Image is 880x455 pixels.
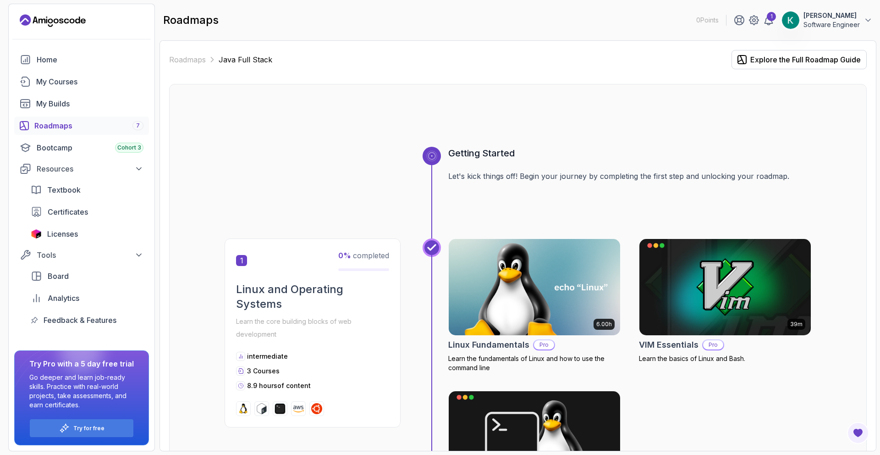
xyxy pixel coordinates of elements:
div: Roadmaps [34,120,143,131]
div: 1 [767,12,776,21]
p: Learn the basics of Linux and Bash. [639,354,811,363]
p: Go deeper and learn job-ready skills. Practice with real-world projects, take assessments, and ea... [29,373,134,410]
img: jetbrains icon [31,229,42,239]
h2: Linux and Operating Systems [236,282,389,311]
a: Roadmaps [169,54,206,65]
p: [PERSON_NAME] [803,11,860,20]
a: Try for free [73,425,104,432]
button: user profile image[PERSON_NAME]Software Engineer [781,11,873,29]
p: 0 Points [696,16,719,25]
p: 8.9 hours of content [247,381,311,390]
div: My Builds [36,98,143,109]
span: Feedback & Features [44,315,116,326]
a: builds [14,94,149,113]
a: board [25,267,149,285]
a: home [14,50,149,69]
span: 0 % [338,251,351,260]
span: Licenses [47,228,78,239]
button: Explore the Full Roadmap Guide [731,50,867,69]
img: user profile image [782,11,799,29]
img: bash logo [256,403,267,414]
p: Java Full Stack [219,54,272,65]
span: Certificates [48,206,88,217]
a: Linux Fundamentals card6.00hLinux FundamentalsProLearn the fundamentals of Linux and how to use t... [448,239,621,372]
button: Try for free [29,419,134,438]
div: Tools [37,250,143,261]
span: 7 [136,122,140,129]
span: 1 [236,255,247,266]
div: Bootcamp [37,142,143,153]
button: Tools [14,247,149,263]
p: Let's kick things off! Begin your journey by completing the first step and unlocking your roadmap. [448,171,811,182]
span: Cohort 3 [117,144,141,151]
p: Pro [534,340,554,350]
h2: Linux Fundamentals [448,338,529,351]
a: VIM Essentials card39mVIM EssentialsProLearn the basics of Linux and Bash. [639,239,811,363]
a: 1 [763,15,774,26]
img: terminal logo [275,403,286,414]
a: roadmaps [14,117,149,135]
img: aws logo [293,403,304,414]
p: 39m [790,321,803,328]
p: 6.00h [596,321,612,328]
img: linux logo [238,403,249,414]
p: Learn the fundamentals of Linux and how to use the command line [448,354,621,372]
h2: roadmaps [163,13,219,28]
a: analytics [25,289,149,307]
a: bootcamp [14,139,149,157]
a: Landing page [20,13,86,28]
span: completed [338,251,389,260]
div: Home [37,54,143,65]
img: Linux Fundamentals card [449,239,620,335]
div: Resources [37,163,143,174]
p: Learn the core building blocks of web development [236,315,389,341]
span: Textbook [47,184,81,195]
span: Board [48,271,69,282]
p: Software Engineer [803,20,860,29]
div: My Courses [36,76,143,87]
img: ubuntu logo [311,403,322,414]
span: Analytics [48,293,79,304]
h2: VIM Essentials [639,338,698,351]
p: Pro [703,340,723,350]
span: 3 Courses [247,367,280,375]
a: certificates [25,203,149,221]
a: courses [14,72,149,91]
a: licenses [25,225,149,243]
a: feedback [25,311,149,329]
button: Resources [14,161,149,177]
button: Open Feedback Button [847,422,869,444]
a: textbook [25,181,149,199]
p: intermediate [247,352,288,361]
div: Explore the Full Roadmap Guide [750,54,861,65]
img: VIM Essentials card [639,239,811,335]
h3: Getting Started [448,147,811,160]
